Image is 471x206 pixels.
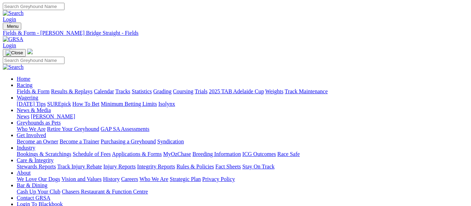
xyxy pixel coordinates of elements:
a: Care & Integrity [17,157,54,163]
a: Cash Up Your Club [17,189,60,195]
a: Become a Trainer [60,138,99,144]
a: Login [3,16,16,22]
a: Strategic Plan [170,176,201,182]
div: Industry [17,151,468,157]
a: Tracks [115,88,130,94]
a: Wagering [17,95,38,101]
a: Syndication [157,138,184,144]
a: Bar & Dining [17,182,47,188]
a: Vision and Values [61,176,101,182]
a: Industry [17,145,35,151]
span: Menu [7,24,18,29]
input: Search [3,57,64,64]
a: Home [17,76,30,82]
div: About [17,176,468,182]
a: Who We Are [139,176,168,182]
div: Greyhounds as Pets [17,126,468,132]
a: Chasers Restaurant & Function Centre [62,189,148,195]
a: ICG Outcomes [242,151,276,157]
a: Stay On Track [242,164,274,169]
a: Race Safe [277,151,299,157]
a: Retire Your Greyhound [47,126,99,132]
a: Rules & Policies [176,164,214,169]
img: Close [6,50,23,56]
a: Contact GRSA [17,195,50,201]
a: [DATE] Tips [17,101,46,107]
a: Minimum Betting Limits [101,101,157,107]
a: Schedule of Fees [73,151,111,157]
a: 2025 TAB Adelaide Cup [209,88,264,94]
a: How To Bet [73,101,100,107]
img: logo-grsa-white.png [27,49,33,54]
a: Results & Replays [51,88,92,94]
a: Stewards Reports [17,164,56,169]
a: SUREpick [47,101,71,107]
a: GAP SA Assessments [101,126,150,132]
button: Toggle navigation [3,23,21,30]
a: Who We Are [17,126,46,132]
div: Get Involved [17,138,468,145]
a: We Love Our Dogs [17,176,60,182]
a: News & Media [17,107,51,113]
a: History [103,176,120,182]
a: Careers [121,176,138,182]
img: GRSA [3,36,23,42]
a: Privacy Policy [202,176,235,182]
div: Bar & Dining [17,189,468,195]
div: News & Media [17,113,468,120]
button: Toggle navigation [3,49,26,57]
a: Fact Sheets [215,164,241,169]
a: Track Injury Rebate [57,164,102,169]
a: Bookings & Scratchings [17,151,71,157]
a: Track Maintenance [285,88,328,94]
a: Become an Owner [17,138,58,144]
a: About [17,170,31,176]
div: Racing [17,88,468,95]
a: Coursing [173,88,193,94]
img: Search [3,10,24,16]
a: News [17,113,29,119]
div: Wagering [17,101,468,107]
a: Fields & Form - [PERSON_NAME] Bridge Straight - Fields [3,30,468,36]
a: MyOzChase [163,151,191,157]
a: Calendar [94,88,114,94]
a: Purchasing a Greyhound [101,138,156,144]
a: Weights [265,88,283,94]
a: Login [3,42,16,48]
input: Search [3,3,64,10]
a: Racing [17,82,32,88]
a: Greyhounds as Pets [17,120,61,126]
a: Statistics [132,88,152,94]
a: Integrity Reports [137,164,175,169]
a: Get Involved [17,132,46,138]
a: Applications & Forms [112,151,162,157]
a: Injury Reports [103,164,136,169]
img: Search [3,64,24,70]
a: [PERSON_NAME] [31,113,75,119]
a: Grading [153,88,172,94]
div: Care & Integrity [17,164,468,170]
a: Trials [195,88,207,94]
a: Breeding Information [192,151,241,157]
a: Fields & Form [17,88,50,94]
a: Isolynx [158,101,175,107]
